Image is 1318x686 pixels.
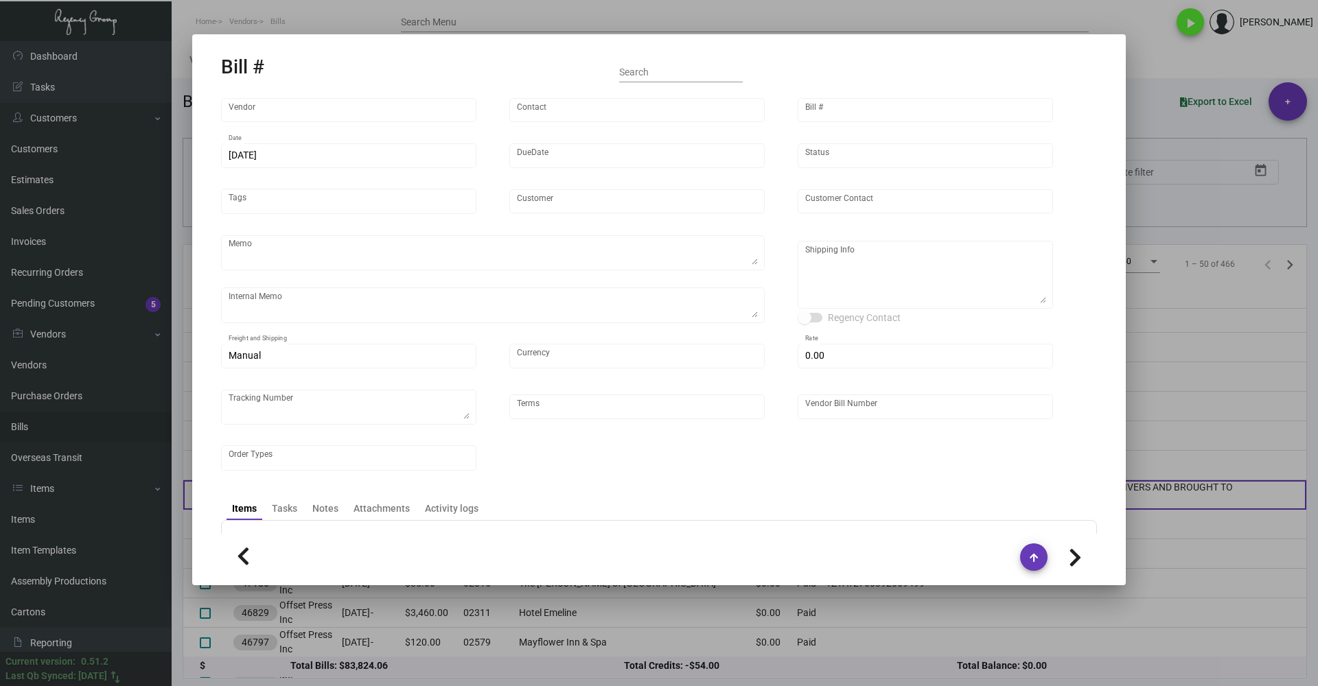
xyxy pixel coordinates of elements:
span: Manual [229,350,261,361]
span: Regency Contact [828,309,901,326]
div: Activity logs [425,501,478,516]
h2: Bill # [221,56,264,79]
div: 0.51.2 [81,654,108,669]
div: Current version: [5,654,76,669]
div: Notes [312,501,338,516]
div: Items [232,501,257,516]
div: Attachments [354,501,410,516]
div: Tasks [272,501,297,516]
div: Last Qb Synced: [DATE] [5,669,107,683]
